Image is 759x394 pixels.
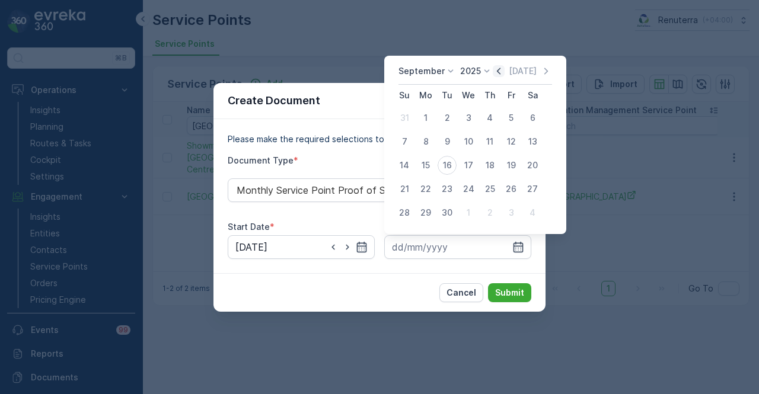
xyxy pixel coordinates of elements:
[459,203,478,222] div: 1
[416,203,435,222] div: 29
[438,156,457,175] div: 16
[459,180,478,198] div: 24
[384,235,531,259] input: dd/mm/yyyy
[416,156,435,175] div: 15
[509,65,537,77] p: [DATE]
[416,180,435,198] div: 22
[502,156,521,175] div: 19
[395,132,414,151] div: 7
[523,180,542,198] div: 27
[459,132,478,151] div: 10
[523,132,542,151] div: 13
[228,92,320,109] p: Create Document
[495,287,524,299] p: Submit
[228,133,531,145] p: Please make the required selections to create your document.
[480,108,499,127] div: 4
[228,155,294,165] label: Document Type
[395,156,414,175] div: 14
[398,65,445,77] p: September
[436,85,458,106] th: Tuesday
[502,108,521,127] div: 5
[458,85,479,106] th: Wednesday
[438,108,457,127] div: 2
[480,180,499,198] div: 25
[228,235,375,259] input: dd/mm/yyyy
[228,222,270,232] label: Start Date
[479,85,500,106] th: Thursday
[502,180,521,198] div: 26
[416,108,435,127] div: 1
[447,287,476,299] p: Cancel
[480,203,499,222] div: 2
[523,156,542,175] div: 20
[459,156,478,175] div: 17
[395,203,414,222] div: 28
[438,132,457,151] div: 9
[438,203,457,222] div: 30
[500,85,522,106] th: Friday
[395,180,414,198] div: 21
[395,108,414,127] div: 31
[415,85,436,106] th: Monday
[488,283,531,302] button: Submit
[480,156,499,175] div: 18
[502,203,521,222] div: 3
[522,85,543,106] th: Saturday
[480,132,499,151] div: 11
[394,85,415,106] th: Sunday
[523,108,542,127] div: 6
[459,108,478,127] div: 3
[416,132,435,151] div: 8
[439,283,483,302] button: Cancel
[523,203,542,222] div: 4
[438,180,457,198] div: 23
[460,65,481,77] p: 2025
[502,132,521,151] div: 12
